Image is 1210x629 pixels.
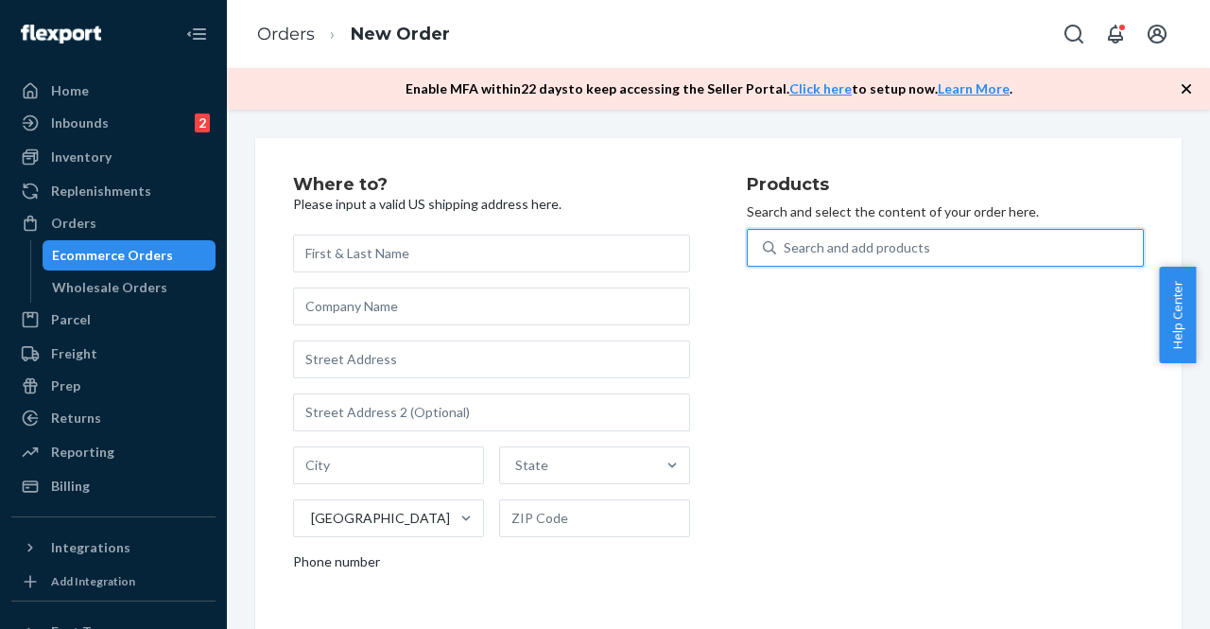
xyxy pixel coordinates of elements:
[51,214,96,233] div: Orders
[11,208,216,238] a: Orders
[51,409,101,428] div: Returns
[242,7,465,62] ol: breadcrumbs
[51,573,135,589] div: Add Integration
[311,509,450,528] div: [GEOGRAPHIC_DATA]
[293,446,484,484] input: City
[747,176,1144,195] h2: Products
[51,182,151,201] div: Replenishments
[293,235,690,272] input: First & Last Name
[293,552,380,579] span: Phone number
[43,272,216,303] a: Wholesale Orders
[51,376,80,395] div: Prep
[351,24,450,44] a: New Order
[293,176,690,195] h2: Where to?
[51,477,90,496] div: Billing
[52,278,167,297] div: Wholesale Orders
[11,533,216,563] button: Integrations
[51,538,130,557] div: Integrations
[11,339,216,369] a: Freight
[11,176,216,206] a: Replenishments
[21,25,101,44] img: Flexport logo
[406,79,1012,98] p: Enable MFA within 22 days to keep accessing the Seller Portal. to setup now. .
[293,393,690,431] input: Street Address 2 (Optional)
[11,570,216,593] a: Add Integration
[789,80,852,96] a: Click here
[51,114,109,132] div: Inbounds
[11,142,216,172] a: Inventory
[1138,15,1176,53] button: Open account menu
[257,24,315,44] a: Orders
[11,371,216,401] a: Prep
[938,80,1010,96] a: Learn More
[43,240,216,271] a: Ecommerce Orders
[178,15,216,53] button: Close Navigation
[747,202,1144,221] p: Search and select the content of your order here.
[293,341,690,378] input: Street Address
[11,76,216,106] a: Home
[11,471,216,501] a: Billing
[11,437,216,467] a: Reporting
[1055,15,1093,53] button: Open Search Box
[52,246,173,265] div: Ecommerce Orders
[499,499,690,537] input: ZIP Code
[11,403,216,433] a: Returns
[51,148,112,166] div: Inventory
[51,344,97,363] div: Freight
[293,195,690,214] p: Please input a valid US shipping address here.
[784,238,930,257] div: Search and add products
[11,108,216,138] a: Inbounds2
[51,81,89,100] div: Home
[51,310,91,329] div: Parcel
[11,305,216,335] a: Parcel
[1159,267,1196,363] button: Help Center
[1097,15,1134,53] button: Open notifications
[309,509,311,528] input: [GEOGRAPHIC_DATA]
[51,443,114,462] div: Reporting
[195,114,210,132] div: 2
[515,456,548,475] div: State
[293,288,690,325] input: Company Name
